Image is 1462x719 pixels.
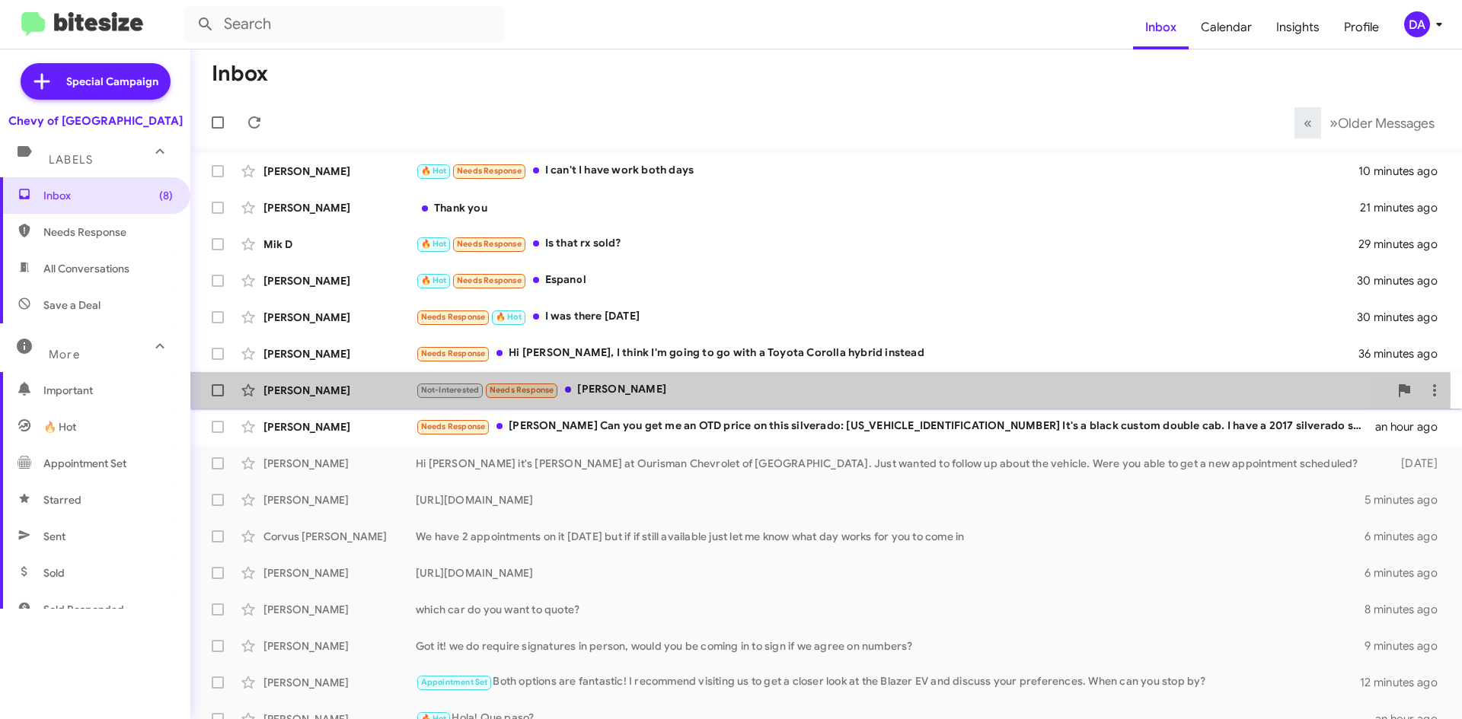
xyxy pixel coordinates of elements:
[49,348,80,361] span: More
[416,638,1365,654] div: Got it! we do require signatures in person, would you be coming in to sign if we agree on numbers?
[184,6,504,43] input: Search
[416,235,1358,253] div: Is that rx sold?
[1358,346,1450,361] div: 36 minutes ago
[457,166,522,176] span: Needs Response
[159,188,173,203] span: (8)
[263,346,416,361] div: [PERSON_NAME]
[416,492,1365,507] div: [URL][DOMAIN_NAME]
[43,602,124,617] span: Sold Responded
[43,261,129,276] span: All Conversations
[43,188,173,203] span: Inbox
[1391,11,1445,37] button: DA
[496,312,522,322] span: 🔥 Hot
[263,492,416,507] div: [PERSON_NAME]
[1358,237,1450,252] div: 29 minutes ago
[1365,602,1450,617] div: 8 minutes ago
[416,345,1358,362] div: Hi [PERSON_NAME], I think I'm going to go with a Toyota Corolla hybrid instead
[49,153,93,167] span: Labels
[416,529,1365,544] div: We have 2 appointments on it [DATE] but if if still available just let me know what day works for...
[212,62,268,86] h1: Inbox
[1360,200,1450,215] div: 21 minutes ago
[263,273,416,288] div: [PERSON_NAME]
[1365,529,1450,544] div: 6 minutes ago
[1358,164,1450,179] div: 10 minutes ago
[416,272,1358,289] div: Espanol
[416,162,1358,180] div: I can't I have work both days
[43,492,81,507] span: Starred
[43,565,65,581] span: Sold
[1295,107,1444,138] nav: Page navigation example
[43,224,173,240] span: Needs Response
[421,166,447,176] span: 🔥 Hot
[416,308,1358,326] div: I was there [DATE]
[421,422,486,431] span: Needs Response
[1330,113,1338,132] span: »
[416,381,1389,399] div: [PERSON_NAME]
[416,418,1375,435] div: [PERSON_NAME] Can you get me an OTD price on this silverado: [US_VEHICLE_IDENTIFICATION_NUMBER] I...
[263,638,416,654] div: [PERSON_NAME]
[421,677,488,687] span: Appointment Set
[1338,115,1435,132] span: Older Messages
[421,239,447,249] span: 🔥 Hot
[421,312,486,322] span: Needs Response
[416,565,1365,581] div: [URL][DOMAIN_NAME]
[43,456,126,471] span: Appointment Set
[263,310,416,325] div: [PERSON_NAME]
[457,239,522,249] span: Needs Response
[1365,638,1450,654] div: 9 minutes ago
[1133,5,1189,49] a: Inbox
[416,673,1360,691] div: Both options are fantastic! I recommend visiting us to get a closer look at the Blazer EV and dis...
[1375,419,1450,434] div: an hour ago
[263,675,416,690] div: [PERSON_NAME]
[1404,11,1430,37] div: DA
[1189,5,1264,49] a: Calendar
[1332,5,1391,49] a: Profile
[490,385,554,395] span: Needs Response
[416,602,1365,617] div: which car do you want to quote?
[263,456,416,471] div: [PERSON_NAME]
[263,164,416,179] div: [PERSON_NAME]
[1365,492,1450,507] div: 5 minutes ago
[43,419,76,434] span: 🔥 Hot
[457,275,522,285] span: Needs Response
[263,529,416,544] div: Corvus [PERSON_NAME]
[1358,310,1450,325] div: 30 minutes ago
[416,456,1377,471] div: Hi [PERSON_NAME] it's [PERSON_NAME] at Ourisman Chevrolet of [GEOGRAPHIC_DATA]. Just wanted to fo...
[1304,113,1312,132] span: «
[1264,5,1332,49] a: Insights
[263,383,416,398] div: [PERSON_NAME]
[421,348,486,358] span: Needs Response
[1320,107,1444,138] button: Next
[1360,675,1450,690] div: 12 minutes ago
[43,529,65,544] span: Sent
[421,275,447,285] span: 🔥 Hot
[66,74,158,89] span: Special Campaign
[1365,565,1450,581] div: 6 minutes ago
[421,385,480,395] span: Not-Interested
[263,602,416,617] div: [PERSON_NAME]
[8,113,183,129] div: Chevy of [GEOGRAPHIC_DATA]
[21,63,171,100] a: Special Campaign
[263,237,416,252] div: Mik D
[43,297,101,313] span: Save a Deal
[263,419,416,434] div: [PERSON_NAME]
[1294,107,1321,138] button: Previous
[1377,456,1450,471] div: [DATE]
[43,383,173,398] span: Important
[1358,273,1450,288] div: 30 minutes ago
[263,200,416,215] div: [PERSON_NAME]
[416,200,1360,215] div: Thank you
[263,565,416,581] div: [PERSON_NAME]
